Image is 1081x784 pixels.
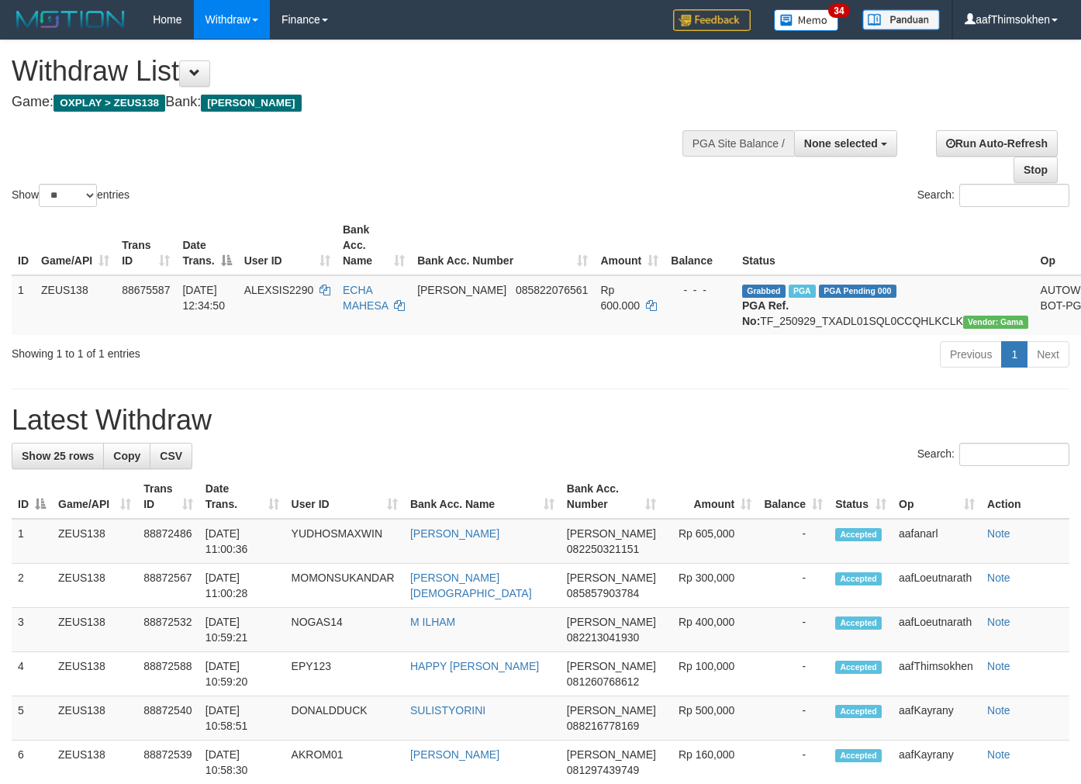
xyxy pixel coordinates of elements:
[182,284,225,312] span: [DATE] 12:34:50
[137,696,199,741] td: 88872540
[343,284,388,312] a: ECHA MAHESA
[835,749,882,762] span: Accepted
[137,608,199,652] td: 88872532
[736,275,1034,335] td: TF_250929_TXADL01SQL0CCQHLKCLK
[789,285,816,298] span: Marked by aafpengsreynich
[12,340,439,361] div: Showing 1 to 1 of 1 entries
[893,519,981,564] td: aafanarl
[52,519,137,564] td: ZEUS138
[12,216,35,275] th: ID
[285,519,404,564] td: YUDHOSMAXWIN
[285,608,404,652] td: NOGAS14
[594,216,665,275] th: Amount: activate to sort column ascending
[981,475,1069,519] th: Action
[137,475,199,519] th: Trans ID: activate to sort column ascending
[561,475,662,519] th: Bank Acc. Number: activate to sort column ascending
[12,56,705,87] h1: Withdraw List
[39,184,97,207] select: Showentries
[758,652,829,696] td: -
[35,216,116,275] th: Game/API: activate to sort column ascending
[828,4,849,18] span: 34
[417,284,506,296] span: [PERSON_NAME]
[917,184,1069,207] label: Search:
[567,616,656,628] span: [PERSON_NAME]
[758,564,829,608] td: -
[410,616,455,628] a: M ILHAM
[567,764,639,776] span: Copy 081297439749 to clipboard
[244,284,314,296] span: ALEXSIS2290
[285,564,404,608] td: MOMONSUKANDAR
[835,572,882,585] span: Accepted
[835,528,882,541] span: Accepted
[238,216,337,275] th: User ID: activate to sort column ascending
[103,443,150,469] a: Copy
[987,748,1010,761] a: Note
[758,696,829,741] td: -
[567,660,656,672] span: [PERSON_NAME]
[410,527,499,540] a: [PERSON_NAME]
[673,9,751,31] img: Feedback.jpg
[199,519,285,564] td: [DATE] 11:00:36
[12,275,35,335] td: 1
[12,405,1069,436] h1: Latest Withdraw
[819,285,896,298] span: PGA Pending
[742,299,789,327] b: PGA Ref. No:
[52,475,137,519] th: Game/API: activate to sort column ascending
[337,216,411,275] th: Bank Acc. Name: activate to sort column ascending
[893,608,981,652] td: aafLoeutnarath
[201,95,301,112] span: [PERSON_NAME]
[12,696,52,741] td: 5
[137,652,199,696] td: 88872588
[665,216,736,275] th: Balance
[600,284,640,312] span: Rp 600.000
[410,704,485,717] a: SULISTYORINI
[959,443,1069,466] input: Search:
[1001,341,1027,368] a: 1
[662,475,758,519] th: Amount: activate to sort column ascending
[987,572,1010,584] a: Note
[22,450,94,462] span: Show 25 rows
[774,9,839,31] img: Button%20Memo.svg
[893,652,981,696] td: aafThimsokhen
[12,8,130,31] img: MOTION_logo.png
[662,652,758,696] td: Rp 100,000
[567,527,656,540] span: [PERSON_NAME]
[835,661,882,674] span: Accepted
[893,564,981,608] td: aafLoeutnarath
[662,564,758,608] td: Rp 300,000
[12,475,52,519] th: ID: activate to sort column descending
[987,660,1010,672] a: Note
[682,130,794,157] div: PGA Site Balance /
[199,696,285,741] td: [DATE] 10:58:51
[862,9,940,30] img: panduan.png
[662,696,758,741] td: Rp 500,000
[285,696,404,741] td: DONALDDUCK
[567,587,639,599] span: Copy 085857903784 to clipboard
[12,652,52,696] td: 4
[662,519,758,564] td: Rp 605,000
[567,675,639,688] span: Copy 081260768612 to clipboard
[829,475,893,519] th: Status: activate to sort column ascending
[12,608,52,652] td: 3
[671,282,730,298] div: - - -
[987,616,1010,628] a: Note
[758,519,829,564] td: -
[35,275,116,335] td: ZEUS138
[516,284,588,296] span: Copy 085822076561 to clipboard
[736,216,1034,275] th: Status
[893,475,981,519] th: Op: activate to sort column ascending
[987,527,1010,540] a: Note
[137,519,199,564] td: 88872486
[12,564,52,608] td: 2
[113,450,140,462] span: Copy
[794,130,897,157] button: None selected
[567,704,656,717] span: [PERSON_NAME]
[893,696,981,741] td: aafKayrany
[122,284,170,296] span: 88675587
[835,616,882,630] span: Accepted
[959,184,1069,207] input: Search:
[987,704,1010,717] a: Note
[804,137,878,150] span: None selected
[52,696,137,741] td: ZEUS138
[54,95,165,112] span: OXPLAY > ZEUS138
